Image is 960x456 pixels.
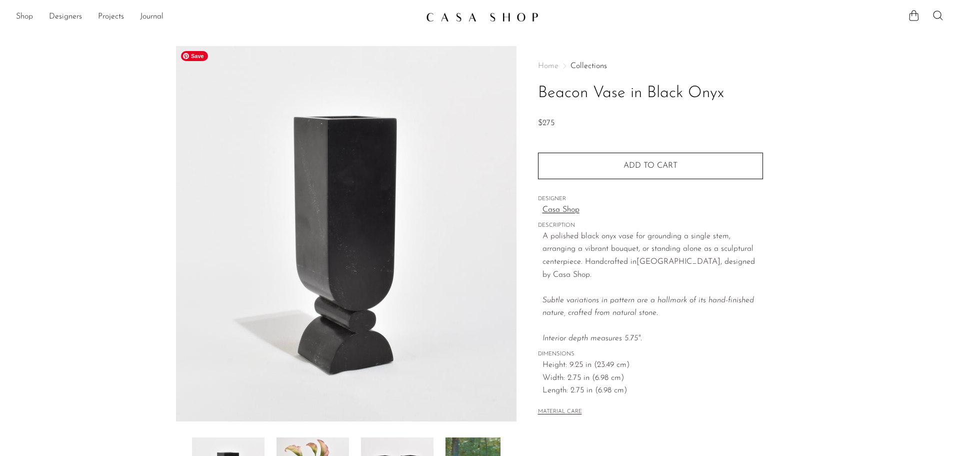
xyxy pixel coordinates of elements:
span: DESIGNER [538,195,763,204]
a: Projects [98,11,124,24]
span: Length: 2.75 in (6.98 cm) [542,384,763,397]
h1: Beacon Vase in Black Onyx [538,81,763,106]
span: Height: 9.25 in (23.49 cm) [542,359,763,372]
span: Add to cart [623,162,677,170]
span: $275 [538,119,554,127]
nav: Breadcrumbs [538,62,763,70]
img: Beacon Vase in Black Onyx [176,46,516,421]
a: Casa Shop [542,204,763,217]
span: DESCRIPTION [538,221,763,230]
a: Shop [16,11,33,24]
p: A polished black onyx vase for grounding a single stem, arranging a vibrant bouquet, or standing ... [542,230,763,345]
button: Add to cart [538,153,763,179]
em: Subtle variations in pattern are a hallmark of its hand-finished nature, crafted from natural sto... [542,296,754,343]
a: Journal [140,11,163,24]
button: MATERIAL CARE [538,408,582,416]
span: Save [181,51,208,61]
nav: Desktop navigation [16,9,418,26]
a: Designers [49,11,82,24]
span: Width: 2.75 in (6.98 cm) [542,372,763,385]
span: Home [538,62,558,70]
ul: NEW HEADER MENU [16,9,418,26]
span: DIMENSIONS [538,350,763,359]
a: Collections [570,62,607,70]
